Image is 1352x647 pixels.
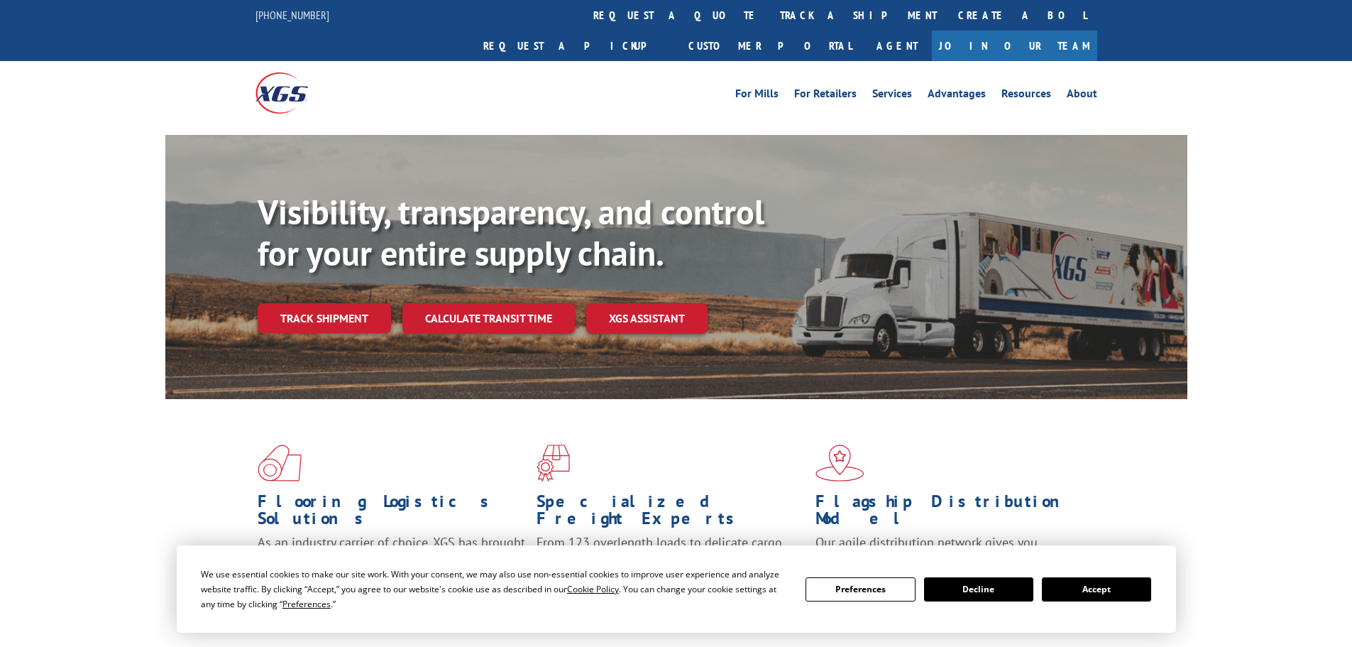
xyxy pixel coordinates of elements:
[537,534,805,597] p: From 123 overlength loads to delicate cargo, our experienced staff knows the best way to move you...
[862,31,932,61] a: Agent
[815,534,1077,567] span: Our agile distribution network gives you nationwide inventory management on demand.
[258,534,525,585] span: As an industry carrier of choice, XGS has brought innovation and dedication to flooring logistics...
[1067,88,1097,104] a: About
[255,8,329,22] a: [PHONE_NUMBER]
[735,88,779,104] a: For Mills
[282,598,331,610] span: Preferences
[537,493,805,534] h1: Specialized Freight Experts
[473,31,678,61] a: Request a pickup
[815,445,864,482] img: xgs-icon-flagship-distribution-model-red
[678,31,862,61] a: Customer Portal
[567,583,619,595] span: Cookie Policy
[201,567,788,611] div: We use essential cookies to make our site work. With your consent, we may also use non-essential ...
[815,493,1084,534] h1: Flagship Distribution Model
[794,88,857,104] a: For Retailers
[258,445,302,482] img: xgs-icon-total-supply-chain-intelligence-red
[1001,88,1051,104] a: Resources
[586,303,708,334] a: XGS ASSISTANT
[402,303,575,334] a: Calculate transit time
[924,577,1033,602] button: Decline
[806,577,915,602] button: Preferences
[537,445,570,482] img: xgs-icon-focused-on-flooring-red
[177,545,1176,633] div: Cookie Consent Prompt
[932,31,1097,61] a: Join Our Team
[872,88,912,104] a: Services
[258,303,391,333] a: Track shipment
[258,493,526,534] h1: Flooring Logistics Solutions
[258,190,764,275] b: Visibility, transparency, and control for your entire supply chain.
[928,88,986,104] a: Advantages
[1042,577,1151,602] button: Accept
